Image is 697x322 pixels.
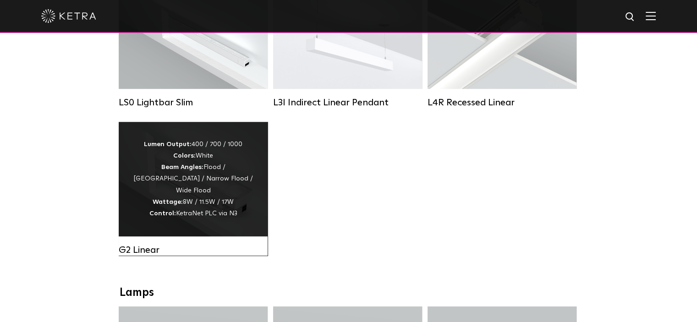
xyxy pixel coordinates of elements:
[173,153,196,159] strong: Colors:
[41,9,96,23] img: ketra-logo-2019-white
[119,97,268,108] div: LS0 Lightbar Slim
[153,199,183,205] strong: Wattage:
[273,97,422,108] div: L3I Indirect Linear Pendant
[132,139,254,219] div: 400 / 700 / 1000 White Flood / [GEOGRAPHIC_DATA] / Narrow Flood / Wide Flood 8W / 11.5W / 17W Ket...
[428,97,576,108] div: L4R Recessed Linear
[119,245,268,256] div: G2 Linear
[646,11,656,20] img: Hamburger%20Nav.svg
[120,286,578,300] div: Lamps
[625,11,636,23] img: search icon
[144,141,192,147] strong: Lumen Output:
[161,164,203,170] strong: Beam Angles:
[149,210,176,217] strong: Control:
[119,122,268,256] a: G2 Linear Lumen Output:400 / 700 / 1000Colors:WhiteBeam Angles:Flood / [GEOGRAPHIC_DATA] / Narrow...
